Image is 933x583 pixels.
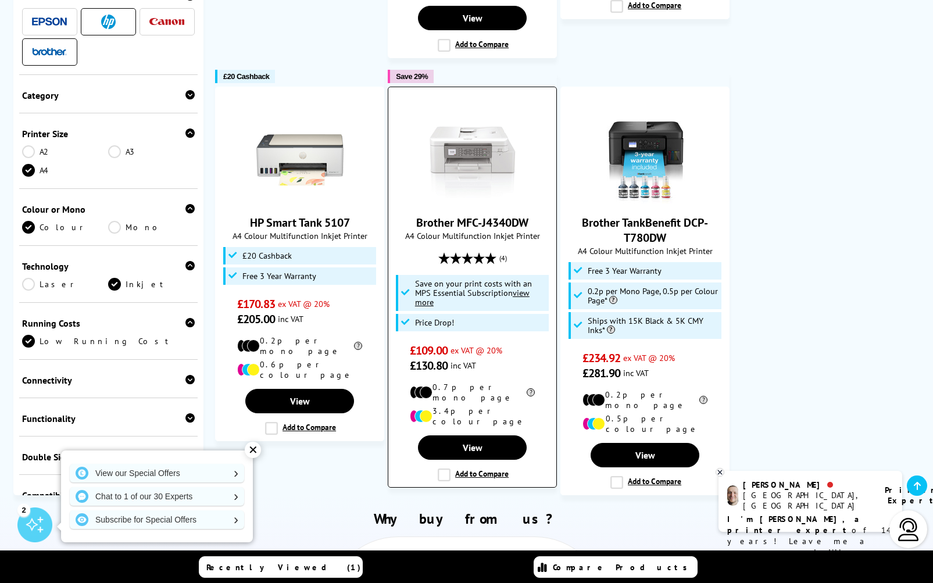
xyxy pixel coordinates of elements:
a: Brother TankBenefit DCP-T780DW [602,194,689,206]
span: £205.00 [237,312,275,327]
span: ex VAT @ 20% [623,352,675,363]
span: (4) [499,247,507,269]
a: View our Special Offers [70,464,244,482]
li: 0.2p per mono page [237,335,362,356]
img: Epson [32,17,67,26]
span: Ships with 15K Black & 5K CMY Inks* [588,316,719,335]
div: Category [22,90,195,101]
a: A2 [22,145,109,158]
h2: Why buy from us? [30,510,904,528]
a: HP Smart Tank 5107 [256,194,344,206]
span: 0.2p per Mono Page, 0.5p per Colour Page* [588,287,719,305]
a: A4 [22,164,109,177]
div: [PERSON_NAME] [743,480,870,490]
span: Free 3 Year Warranty [242,271,316,281]
a: Brother MFC-J4340DW [429,194,516,206]
a: HP Smart Tank 5107 [250,215,350,230]
label: Add to Compare [438,39,509,52]
div: Double Sided [22,451,195,463]
a: Laser [22,278,109,291]
a: Compare Products [534,556,698,578]
span: Save on your print costs with an MPS Essential Subscription [415,278,532,307]
div: Colour or Mono [22,203,195,215]
div: 2 [17,503,30,516]
a: A3 [108,145,195,158]
span: Free 3 Year Warranty [588,266,662,276]
a: Canon [149,15,184,29]
span: ex VAT @ 20% [278,298,330,309]
span: Compare Products [553,562,694,573]
span: £281.90 [582,366,620,381]
img: user-headset-light.svg [897,518,920,541]
span: A4 Colour Multifunction Inkjet Printer [394,230,550,241]
span: £20 Cashback [223,72,269,81]
img: Brother MFC-J4340DW [429,116,516,203]
a: Brother TankBenefit DCP-T780DW [582,215,708,245]
label: Add to Compare [265,422,336,435]
div: Technology [22,260,195,272]
div: Connectivity [22,374,195,386]
p: of 14 years! Leave me a message and I'll respond ASAP [727,514,893,569]
b: I'm [PERSON_NAME], a printer expert [727,514,863,535]
img: Canon [149,18,184,26]
span: ex VAT @ 20% [451,345,502,356]
label: Add to Compare [610,476,681,489]
div: [GEOGRAPHIC_DATA], [GEOGRAPHIC_DATA] [743,490,870,511]
span: A4 Colour Multifunction Inkjet Printer [221,230,378,241]
div: Functionality [22,413,195,424]
img: HP Smart Tank 5107 [256,116,344,203]
label: Add to Compare [438,468,509,481]
span: inc VAT [451,360,476,371]
img: HP [101,15,116,29]
a: HP [91,15,126,29]
div: Running Costs [22,317,195,329]
a: Epson [32,15,67,29]
li: 3.4p per colour page [410,406,535,427]
span: £234.92 [582,350,620,366]
li: 0.7p per mono page [410,382,535,403]
div: Compatibility [22,489,195,501]
a: Brother MFC-J4340DW [416,215,528,230]
li: 0.6p per colour page [237,359,362,380]
a: Chat to 1 of our 30 Experts [70,487,244,506]
span: Save 29% [396,72,428,81]
li: 0.5p per colour page [582,413,707,434]
span: £130.80 [410,358,448,373]
span: inc VAT [278,313,303,324]
a: Colour [22,221,109,234]
button: Save 29% [388,70,434,83]
span: £109.00 [410,343,448,358]
div: ✕ [245,442,261,458]
a: View [418,6,526,30]
a: Low Running Cost [22,335,195,348]
a: Inkjet [108,278,195,291]
a: View [418,435,526,460]
span: inc VAT [623,367,649,378]
span: Recently Viewed (1) [206,562,361,573]
span: A4 Colour Multifunction Inkjet Printer [567,245,723,256]
span: £170.83 [237,296,275,312]
li: 0.2p per mono page [582,389,707,410]
span: £20 Cashback [242,251,292,260]
a: View [245,389,353,413]
a: Subscribe for Special Offers [70,510,244,529]
img: Brother TankBenefit DCP-T780DW [602,116,689,203]
img: Brother [32,48,67,56]
a: Brother [32,45,67,59]
u: view more [415,287,530,307]
a: View [591,443,699,467]
img: ashley-livechat.png [727,485,738,506]
span: Price Drop! [415,318,454,327]
div: Printer Size [22,128,195,140]
a: Recently Viewed (1) [199,556,363,578]
button: £20 Cashback [215,70,275,83]
a: Mono [108,221,195,234]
